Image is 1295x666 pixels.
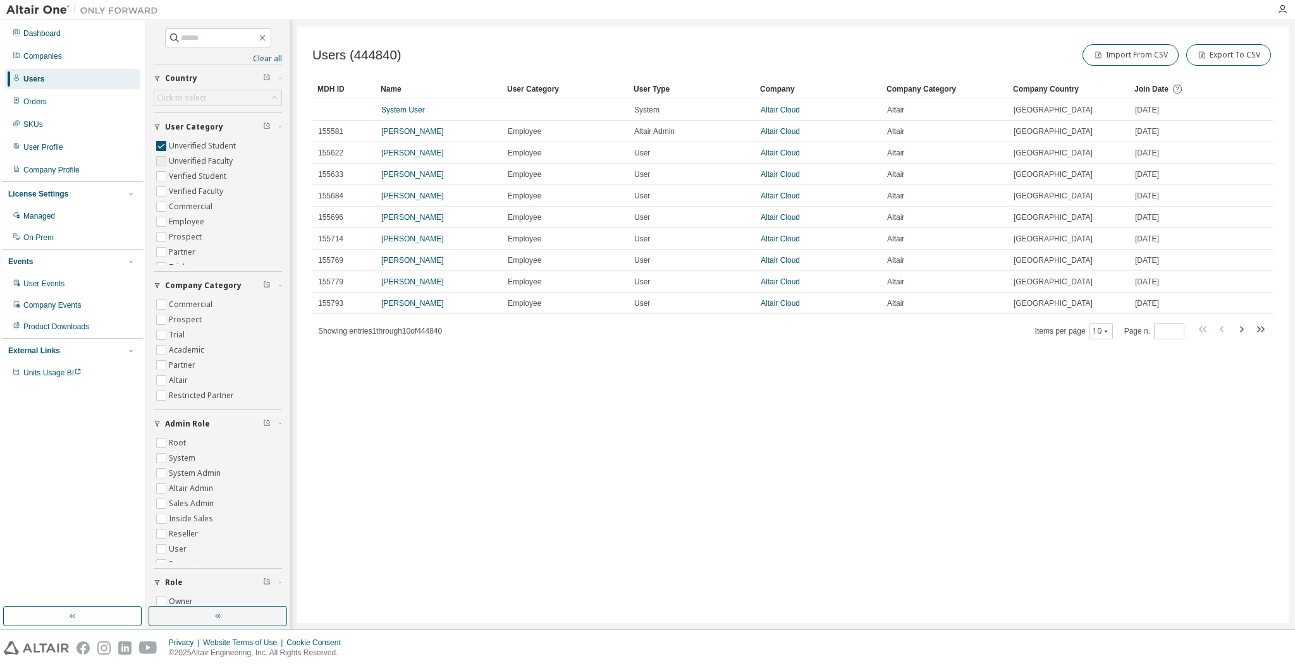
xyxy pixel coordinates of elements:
[634,212,650,222] span: User
[381,106,425,114] a: System User
[23,233,54,243] div: On Prem
[1014,191,1093,201] span: [GEOGRAPHIC_DATA]
[169,638,203,648] div: Privacy
[154,113,282,141] button: User Category
[887,126,904,136] span: Altair
[887,298,904,308] span: Altair
[634,277,650,287] span: User
[263,73,271,83] span: Clear filter
[169,245,198,260] label: Partner
[169,388,236,403] label: Restricted Partner
[318,169,343,179] span: 155633
[165,281,242,291] span: Company Category
[887,191,904,201] span: Altair
[634,234,650,244] span: User
[381,127,444,136] a: [PERSON_NAME]
[165,73,197,83] span: Country
[1093,326,1110,336] button: 10
[169,496,216,511] label: Sales Admin
[634,148,650,158] span: User
[761,127,800,136] a: Altair Cloud
[23,142,63,152] div: User Profile
[508,148,541,158] span: Employee
[118,641,132,655] img: linkedin.svg
[8,346,60,356] div: External Links
[1135,277,1159,287] span: [DATE]
[312,48,402,63] span: Users (444840)
[761,299,800,308] a: Altair Cloud
[23,97,47,107] div: Orders
[381,277,444,286] a: [PERSON_NAME]
[154,90,281,106] div: Click to select
[23,322,89,332] div: Product Downloads
[634,126,675,136] span: Altair Admin
[6,4,164,16] img: Altair One
[761,256,800,265] a: Altair Cloud
[169,648,348,658] p: © 2025 Altair Engineering, Inc. All Rights Reserved.
[634,169,650,179] span: User
[154,272,282,300] button: Company Category
[169,466,223,481] label: System Admin
[508,234,541,244] span: Employee
[23,28,61,39] div: Dashboard
[761,106,800,114] a: Altair Cloud
[1014,234,1093,244] span: [GEOGRAPHIC_DATA]
[1135,126,1159,136] span: [DATE]
[761,234,800,243] a: Altair Cloud
[1135,105,1159,115] span: [DATE]
[507,79,623,99] div: User Category
[1014,126,1093,136] span: [GEOGRAPHIC_DATA]
[169,154,235,169] label: Unverified Faculty
[318,327,442,336] span: Showing entries 1 through 10 of 444840
[169,184,226,199] label: Verified Faculty
[97,641,111,655] img: instagram.svg
[1186,44,1271,66] button: Export To CSV
[203,638,286,648] div: Website Terms of Use
[318,126,343,136] span: 155581
[887,277,904,287] span: Altair
[761,191,800,200] a: Altair Cloud
[381,234,444,243] a: [PERSON_NAME]
[169,229,204,245] label: Prospect
[887,105,904,115] span: Altair
[169,358,198,373] label: Partner
[1135,148,1159,158] span: [DATE]
[154,54,282,64] a: Clear all
[169,312,204,327] label: Prospect
[1135,191,1159,201] span: [DATE]
[154,410,282,438] button: Admin Role
[761,213,800,222] a: Altair Cloud
[508,212,541,222] span: Employee
[23,74,44,84] div: Users
[381,213,444,222] a: [PERSON_NAME]
[508,255,541,265] span: Employee
[381,170,444,179] a: [PERSON_NAME]
[887,79,1003,99] div: Company Category
[318,191,343,201] span: 155684
[634,298,650,308] span: User
[508,126,541,136] span: Employee
[169,260,187,275] label: Trial
[1014,105,1093,115] span: [GEOGRAPHIC_DATA]
[1135,169,1159,179] span: [DATE]
[154,64,282,92] button: Country
[165,419,210,429] span: Admin Role
[508,277,541,287] span: Employee
[23,211,55,221] div: Managed
[1013,79,1124,99] div: Company Country
[169,199,215,214] label: Commercial
[1014,298,1093,308] span: [GEOGRAPHIC_DATA]
[23,165,80,175] div: Company Profile
[318,148,343,158] span: 155622
[508,298,541,308] span: Employee
[887,148,904,158] span: Altair
[887,212,904,222] span: Altair
[169,481,216,496] label: Altair Admin
[169,327,187,342] label: Trial
[1135,212,1159,222] span: [DATE]
[381,79,497,99] div: Name
[318,277,343,287] span: 155779
[8,257,33,267] div: Events
[169,138,238,154] label: Unverified Student
[1035,323,1113,339] span: Items per page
